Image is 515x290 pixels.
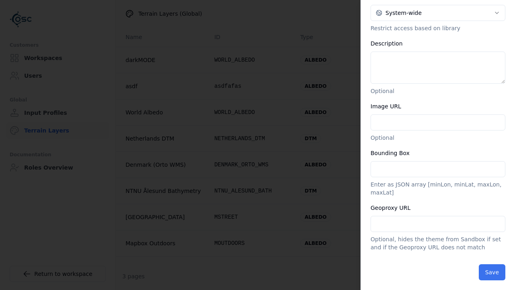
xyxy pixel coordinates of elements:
p: Optional, hides the theme from Sandbox if set and if the Geoproxy URL does not match [371,235,505,251]
p: Optional [371,134,505,142]
label: Image URL [371,103,401,110]
label: Bounding Box [371,150,410,156]
p: Restrict access based on library [371,24,505,32]
button: Save [479,264,505,280]
label: Description [371,40,403,47]
p: Optional [371,87,505,95]
p: Enter as JSON array [minLon, minLat, maxLon, maxLat] [371,180,505,197]
label: Geoproxy URL [371,205,410,211]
